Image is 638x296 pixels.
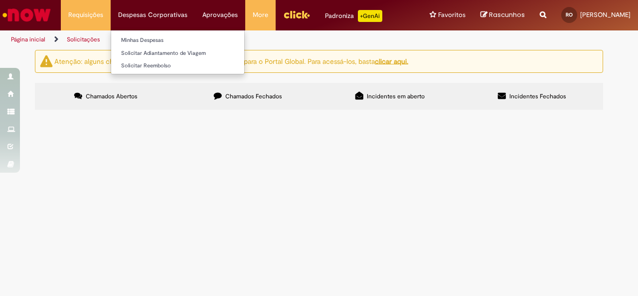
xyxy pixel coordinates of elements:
[86,92,138,100] span: Chamados Abertos
[375,56,408,65] a: clicar aqui.
[358,10,382,22] p: +GenAi
[111,48,244,59] a: Solicitar Adiantamento de Viagem
[11,35,45,43] a: Página inicial
[7,30,418,49] ul: Trilhas de página
[253,10,268,20] span: More
[67,35,100,43] a: Solicitações
[202,10,238,20] span: Aprovações
[509,92,566,100] span: Incidentes Fechados
[283,7,310,22] img: click_logo_yellow_360x200.png
[54,56,408,65] ng-bind-html: Atenção: alguns chamados relacionados a T.I foram migrados para o Portal Global. Para acessá-los,...
[580,10,631,19] span: [PERSON_NAME]
[1,5,52,25] img: ServiceNow
[566,11,573,18] span: RO
[480,10,525,20] a: Rascunhos
[111,60,244,71] a: Solicitar Reembolso
[489,10,525,19] span: Rascunhos
[325,10,382,22] div: Padroniza
[118,10,187,20] span: Despesas Corporativas
[111,30,245,74] ul: Despesas Corporativas
[111,35,244,46] a: Minhas Despesas
[367,92,425,100] span: Incidentes em aberto
[438,10,466,20] span: Favoritos
[225,92,282,100] span: Chamados Fechados
[68,10,103,20] span: Requisições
